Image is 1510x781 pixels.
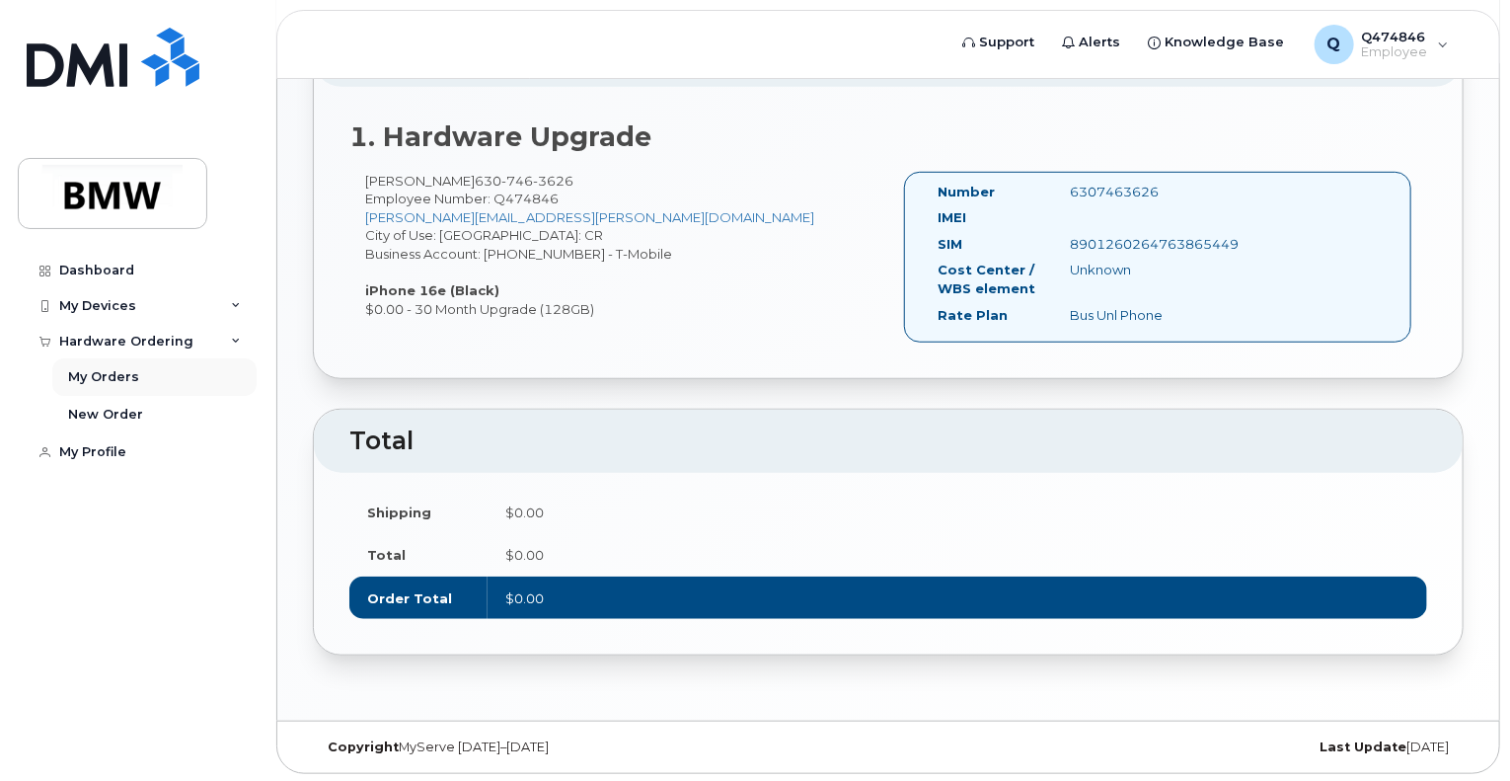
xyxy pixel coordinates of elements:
[938,261,1041,297] label: Cost Center / WBS element
[1080,740,1464,755] div: [DATE]
[1166,33,1285,52] span: Knowledge Base
[475,173,573,189] span: 630
[367,589,452,608] label: Order Total
[501,173,533,189] span: 746
[1362,44,1428,60] span: Employee
[367,546,406,565] label: Total
[349,172,888,319] div: [PERSON_NAME] City of Use: [GEOGRAPHIC_DATA]: CR Business Account: [PHONE_NUMBER] - T-Mobile $0.0...
[1056,306,1242,325] div: Bus Unl Phone
[1362,29,1428,44] span: Q474846
[505,505,544,520] span: $0.00
[328,740,399,754] strong: Copyright
[938,306,1008,325] label: Rate Plan
[1056,183,1242,201] div: 6307463626
[1080,33,1121,52] span: Alerts
[1327,33,1341,56] span: Q
[349,120,651,153] strong: 1. Hardware Upgrade
[349,428,1427,455] h2: Total
[365,209,814,225] a: [PERSON_NAME][EMAIL_ADDRESS][PERSON_NAME][DOMAIN_NAME]
[938,208,966,227] label: IMEI
[980,33,1035,52] span: Support
[938,183,995,201] label: Number
[1056,261,1242,279] div: Unknown
[313,740,697,755] div: MyServe [DATE]–[DATE]
[1049,23,1135,62] a: Alerts
[1135,23,1299,62] a: Knowledge Base
[533,173,573,189] span: 3626
[365,282,499,298] strong: iPhone 16e (Black)
[1301,25,1463,64] div: Q474846
[1424,695,1495,766] iframe: Messenger Launcher
[949,23,1049,62] a: Support
[938,235,962,254] label: SIM
[1320,740,1406,754] strong: Last Update
[505,590,544,606] span: $0.00
[367,504,431,522] label: Shipping
[505,547,544,563] span: $0.00
[1056,235,1242,254] div: 8901260264763865449
[365,191,559,206] span: Employee Number: Q474846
